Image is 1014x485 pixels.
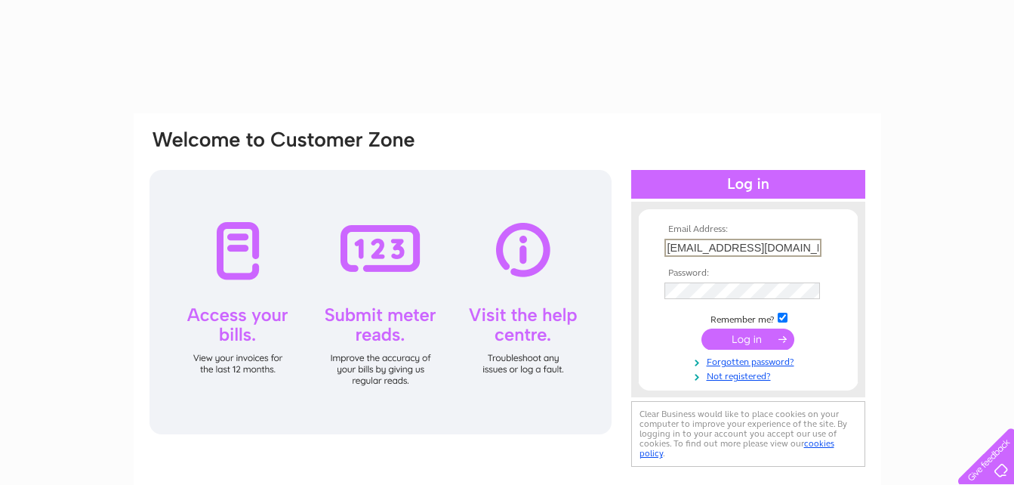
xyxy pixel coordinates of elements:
[661,224,836,235] th: Email Address:
[664,368,836,382] a: Not registered?
[661,310,836,326] td: Remember me?
[664,354,836,368] a: Forgotten password?
[701,329,794,350] input: Submit
[631,401,865,467] div: Clear Business would like to place cookies on your computer to improve your experience of the sit...
[661,268,836,279] th: Password:
[640,438,834,459] a: cookies policy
